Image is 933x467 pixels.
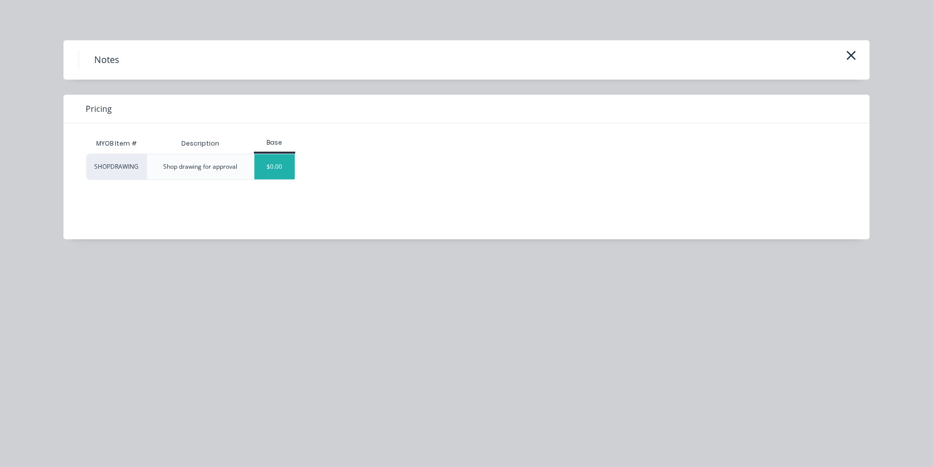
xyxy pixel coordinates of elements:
span: Pricing [86,103,112,115]
h4: Notes [79,50,135,70]
div: Base [254,138,296,147]
div: $0.00 [254,154,295,179]
div: SHOPDRAWING [86,154,147,180]
div: Shop drawing for approval [163,162,237,171]
div: MYOB Item # [86,134,147,154]
div: Description [173,131,227,156]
